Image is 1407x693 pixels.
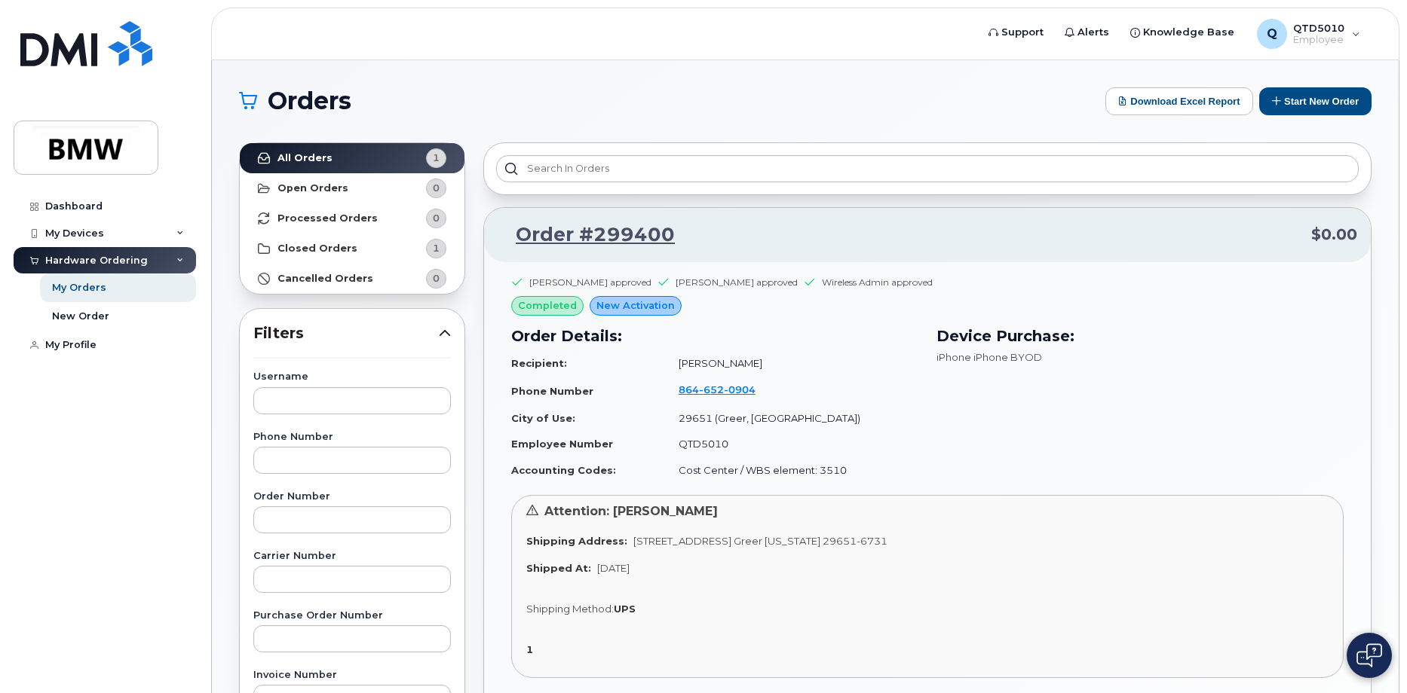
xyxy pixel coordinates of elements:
[676,276,798,288] div: [PERSON_NAME] approved
[240,143,464,173] a: All Orders1
[511,325,918,347] h3: Order Details:
[268,90,351,112] span: Orders
[511,357,567,369] strong: Recipient:
[253,432,451,442] label: Phone Number
[665,431,918,457] td: QTD5010
[822,276,933,288] div: Wireless Admin approved
[526,562,591,574] strong: Shipped At:
[1311,224,1357,246] span: $0.00
[277,243,357,255] strong: Closed Orders
[511,385,593,397] strong: Phone Number
[596,298,675,313] span: New Activation
[1356,643,1382,667] img: Open chat
[511,438,613,450] strong: Employee Number
[1105,87,1253,115] button: Download Excel Report
[1259,87,1372,115] button: Start New Order
[526,643,539,655] a: 1
[665,457,918,484] td: Cost Center / WBS element: 3510
[433,211,440,225] span: 0
[277,152,333,164] strong: All Orders
[665,405,918,432] td: 29651 (Greer, [GEOGRAPHIC_DATA])
[253,551,451,561] label: Carrier Number
[936,325,1344,347] h3: Device Purchase:
[240,203,464,234] a: Processed Orders0
[936,351,1042,363] span: iPhone iPhone BYOD
[433,181,440,195] span: 0
[240,173,464,203] a: Open Orders0
[633,535,887,547] span: [STREET_ADDRESS] Greer [US_STATE] 29651-6731
[511,412,575,424] strong: City of Use:
[433,241,440,255] span: 1
[526,643,533,655] strong: 1
[526,603,614,615] span: Shipping Method:
[597,562,630,574] span: [DATE]
[240,234,464,264] a: Closed Orders1
[679,383,756,395] span: 864
[526,535,627,547] strong: Shipping Address:
[253,322,439,344] span: Filters
[433,151,440,165] span: 1
[665,350,918,377] td: [PERSON_NAME]
[496,155,1359,182] input: Search in orders
[724,383,756,395] span: 0904
[544,504,718,518] span: Attention: [PERSON_NAME]
[277,182,348,194] strong: Open Orders
[498,221,675,249] a: Order #299400
[240,264,464,294] a: Cancelled Orders0
[529,276,651,288] div: [PERSON_NAME] approved
[253,372,451,382] label: Username
[511,464,616,476] strong: Accounting Codes:
[253,670,451,680] label: Invoice Number
[699,383,724,395] span: 652
[277,273,373,285] strong: Cancelled Orders
[679,383,774,395] a: 8646520904
[277,212,378,224] strong: Processed Orders
[518,298,577,313] span: completed
[253,611,451,621] label: Purchase Order Number
[614,603,636,615] strong: UPS
[433,271,440,285] span: 0
[253,492,451,502] label: Order Number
